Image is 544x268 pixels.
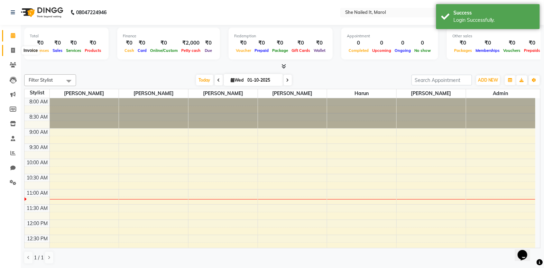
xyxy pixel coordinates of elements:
span: 1 / 1 [34,254,44,261]
div: 0 [370,39,393,47]
div: 12:30 PM [26,235,49,242]
span: Harun [327,89,396,98]
div: 11:30 AM [26,205,49,212]
div: Finance [123,33,214,39]
div: 8:30 AM [28,113,49,121]
span: Due [203,48,214,53]
div: ₹0 [30,39,51,47]
div: Invoice [22,46,39,55]
span: Completed [347,48,370,53]
div: 9:00 AM [28,129,49,136]
span: ADD NEW [478,77,498,83]
span: Vouchers [502,48,523,53]
div: 0 [347,39,370,47]
div: 8:00 AM [28,98,49,105]
div: ₹0 [64,39,83,47]
div: ₹0 [502,39,523,47]
div: Total [30,33,103,39]
span: [PERSON_NAME] [50,89,119,98]
span: Prepaids [523,48,542,53]
div: Appointment [347,33,433,39]
div: Success [453,9,535,17]
span: [PERSON_NAME] [258,89,327,98]
div: ₹0 [51,39,64,47]
div: Redemption [234,33,327,39]
span: [PERSON_NAME] [119,89,188,98]
span: Card [136,48,148,53]
div: Stylist [25,89,49,96]
div: 9:30 AM [28,144,49,151]
span: Wallet [312,48,327,53]
div: ₹0 [290,39,312,47]
div: ₹0 [123,39,136,47]
span: Prepaid [253,48,270,53]
div: ₹0 [312,39,327,47]
span: Ongoing [393,48,413,53]
div: 0 [413,39,433,47]
span: Packages [452,48,474,53]
span: Today [196,75,213,85]
span: Voucher [234,48,253,53]
div: 10:00 AM [26,159,49,166]
span: Products [83,48,103,53]
button: ADD NEW [476,75,500,85]
div: ₹0 [83,39,103,47]
span: Sales [51,48,64,53]
span: Services [64,48,83,53]
span: [PERSON_NAME] [397,89,466,98]
span: Petty cash [179,48,202,53]
span: Wed [229,77,246,83]
span: Cash [123,48,136,53]
div: ₹0 [136,39,148,47]
span: Admin [466,89,535,98]
div: ₹0 [234,39,253,47]
div: 0 [393,39,413,47]
span: Memberships [474,48,502,53]
span: Gift Cards [290,48,312,53]
div: ₹0 [474,39,502,47]
b: 08047224946 [76,3,107,22]
input: 2025-10-01 [246,75,280,85]
div: ₹0 [523,39,542,47]
span: Package [270,48,290,53]
div: 10:30 AM [26,174,49,182]
div: ₹2,000 [179,39,202,47]
span: No show [413,48,433,53]
div: ₹0 [202,39,214,47]
span: Upcoming [370,48,393,53]
input: Search Appointment [412,75,472,85]
div: Login Successfully. [453,17,535,24]
span: Filter Stylist [29,77,53,83]
img: logo [18,3,65,22]
span: Online/Custom [148,48,179,53]
div: 12:00 PM [26,220,49,227]
div: ₹0 [270,39,290,47]
div: 11:00 AM [26,190,49,197]
div: ₹0 [148,39,179,47]
div: ₹0 [253,39,270,47]
iframe: chat widget [515,240,537,261]
div: ₹0 [452,39,474,47]
span: [PERSON_NAME] [188,89,258,98]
